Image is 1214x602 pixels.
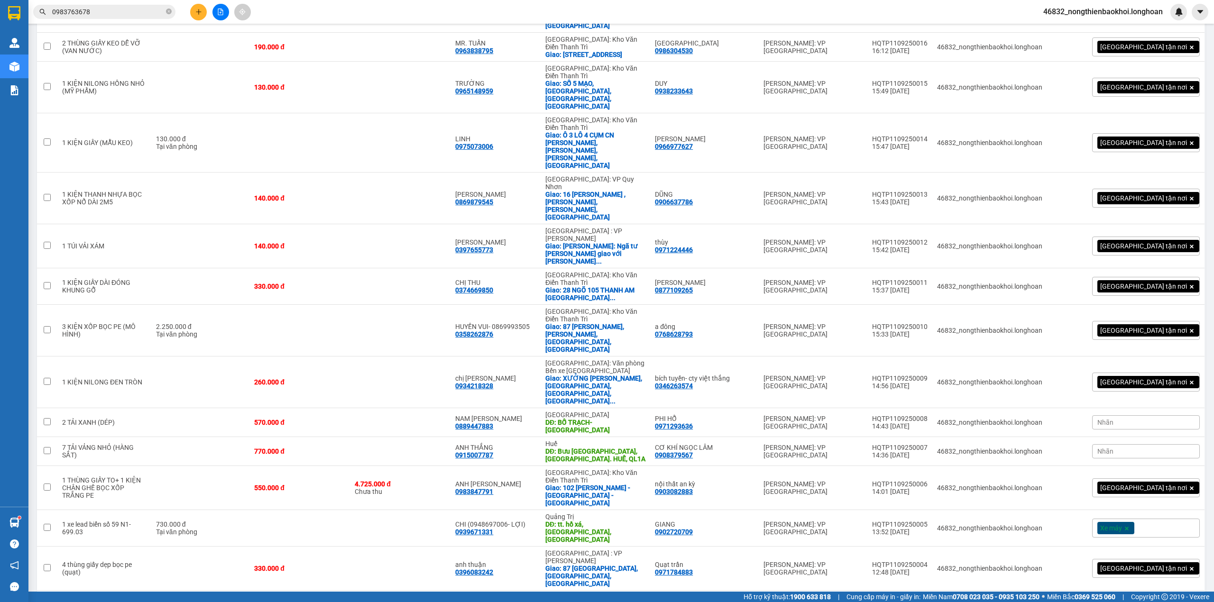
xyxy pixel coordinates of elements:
[1161,593,1168,600] span: copyright
[8,6,20,20] img: logo-vxr
[763,444,863,459] div: [PERSON_NAME]: VP [GEOGRAPHIC_DATA]
[545,469,645,484] div: [GEOGRAPHIC_DATA]: Kho Văn Điển Thanh Trì
[455,47,493,55] div: 0963838795
[195,9,202,15] span: plus
[545,374,645,405] div: Giao: XƯỞNG MAY TIÊN HƯNG, TÂN THẮNG, VĨNH QUANG, TIÊN LÃNG, HẢI PHÒNG
[937,283,1042,290] div: 46832_nongthienbaokhoi.longhoan
[62,419,147,426] div: 2 TẢI XANH (DÉP)
[455,451,493,459] div: 0915007787
[455,80,536,87] div: TRƯỜNG
[545,411,645,419] div: [GEOGRAPHIC_DATA]
[545,116,645,131] div: [GEOGRAPHIC_DATA]: Kho Văn Điển Thanh Trì
[455,480,536,488] div: ANH LÊ TÂM
[872,561,928,568] div: HQTP1109250004
[545,308,645,323] div: [GEOGRAPHIC_DATA]: Kho Văn Điển Thanh Trì
[655,191,754,198] div: DŨNG
[763,480,863,495] div: [PERSON_NAME]: VP [GEOGRAPHIC_DATA]
[953,593,1039,601] strong: 0708 023 035 - 0935 103 250
[655,382,693,390] div: 0346263574
[9,62,19,72] img: warehouse-icon
[545,549,645,565] div: [GEOGRAPHIC_DATA] : VP [PERSON_NAME]
[254,283,345,290] div: 330.000 đ
[62,444,147,459] div: 7 TẢI VẢNG NHỎ (HÀNG SẮT)
[763,80,863,95] div: [PERSON_NAME]: VP [GEOGRAPHIC_DATA]
[872,39,928,47] div: HQTP1109250016
[1100,242,1187,250] span: [GEOGRAPHIC_DATA] tận nơi
[455,415,536,422] div: NAM LÝ HÒA
[937,524,1042,532] div: 46832_nongthienbaokhoi.longhoan
[655,415,754,422] div: PHI HỔ
[872,191,928,198] div: HQTP1109250013
[545,484,645,507] div: Giao: 102 Ngụy Như Kon Tum - Thanh Xuân - Hà Nội
[1100,564,1187,573] span: [GEOGRAPHIC_DATA] tận nơi
[872,568,928,576] div: 12:48 [DATE]
[655,39,754,47] div: SAN HÀ
[545,64,645,80] div: [GEOGRAPHIC_DATA]: Kho Văn Điển Thanh Trì
[937,194,1042,202] div: 46832_nongthienbaokhoi.longhoan
[545,131,645,169] div: Giao: Ô 3 LÔ 4 CỤM CN LAI XÁ, KIM CHUNG, HOÀI ĐỨC, HÀ NỘI
[872,422,928,430] div: 14:43 [DATE]
[872,451,928,459] div: 14:36 [DATE]
[234,4,251,20] button: aim
[872,323,928,330] div: HQTP1109250010
[1100,524,1122,532] span: Xe máy
[64,19,195,29] span: Ngày in phiếu: 16:18 ngày
[545,271,645,286] div: [GEOGRAPHIC_DATA]: Kho Văn Điển Thanh Trì
[872,246,928,254] div: 15:42 [DATE]
[67,4,192,17] strong: PHIẾU DÁN LÊN HÀNG
[455,198,493,206] div: 0869879545
[62,80,147,95] div: 1 KIỆN NILONG HỒNG NHỎ (MỸ PHẨM)
[455,279,536,286] div: CHỊ THU
[545,440,645,447] div: Huế
[872,87,928,95] div: 15:49 [DATE]
[846,592,920,602] span: Cung cấp máy in - giấy in:
[1100,43,1187,51] span: [GEOGRAPHIC_DATA] tận nơi
[455,444,536,451] div: ANH THẮNG
[62,476,147,499] div: 1 THÙNG GIẤY TO+ 1 KIỆN CHÂN GHẾ BỌC XỐP TRẮNG PE
[872,528,928,536] div: 13:52 [DATE]
[744,592,831,602] span: Hỗ trợ kỹ thuật:
[655,374,754,382] div: bích tuyền- cty việt thắng
[254,565,345,572] div: 330.000 đ
[655,451,693,459] div: 0908379567
[545,419,645,434] div: DĐ: BỐ TRẠCH- QUẢNG BÌNH QL1A
[254,378,345,386] div: 260.000 đ
[763,415,863,430] div: [PERSON_NAME]: VP [GEOGRAPHIC_DATA]
[655,444,754,451] div: CƠ KHÍ NGỌC LÂM
[1036,6,1170,18] span: 46832_nongthienbaokhoi.longhoan
[655,480,754,488] div: nội thất an kỳ
[596,257,602,265] span: ...
[10,539,19,548] span: question-circle
[655,246,693,254] div: 0971224446
[1122,592,1124,602] span: |
[763,279,863,294] div: [PERSON_NAME]: VP [GEOGRAPHIC_DATA]
[166,9,172,14] span: close-circle
[838,592,839,602] span: |
[872,520,928,528] div: HQTP1109250005
[1097,419,1113,426] span: Nhãn
[545,36,645,51] div: [GEOGRAPHIC_DATA]: Kho Văn Điển Thanh Trì
[62,139,147,146] div: 1 KIỆN GIẤY (MẪU KEO)
[62,242,147,250] div: 1 TÚI VẢI XÁM
[355,480,446,488] div: 4.725.000 đ
[545,513,645,520] div: Quảng Trị
[1175,8,1183,16] img: icon-new-feature
[545,286,645,301] div: Giao: 28 NGÕ 105 THANH AM THƯỢNG THANH LONG BIÊN HÀ NỘI
[610,294,616,301] span: ...
[4,57,146,70] span: Mã đơn: HQTP1109250016
[937,43,1042,51] div: 46832_nongthienbaokhoi.longhoan
[545,227,645,242] div: [GEOGRAPHIC_DATA] : VP [PERSON_NAME]
[655,238,754,246] div: thùy
[655,528,693,536] div: 0902720709
[1075,593,1115,601] strong: 0369 525 060
[872,330,928,338] div: 15:33 [DATE]
[1100,83,1187,91] span: [GEOGRAPHIC_DATA] tận nơi
[75,32,189,49] span: CÔNG TY TNHH CHUYỂN PHÁT NHANH BẢO AN
[455,374,536,382] div: chị phương
[62,561,147,576] div: 4 thùng giấy dẹp bọc pe (quạt)
[545,51,645,58] div: Giao: 46 TỔ 7, KHU GA, VĂN ĐIỂN, THANH TRÌ, HÀ NỘI
[455,488,493,495] div: 0983847791
[455,87,493,95] div: 0965148959
[1100,282,1187,291] span: [GEOGRAPHIC_DATA] tận nơi
[655,286,693,294] div: 0877109265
